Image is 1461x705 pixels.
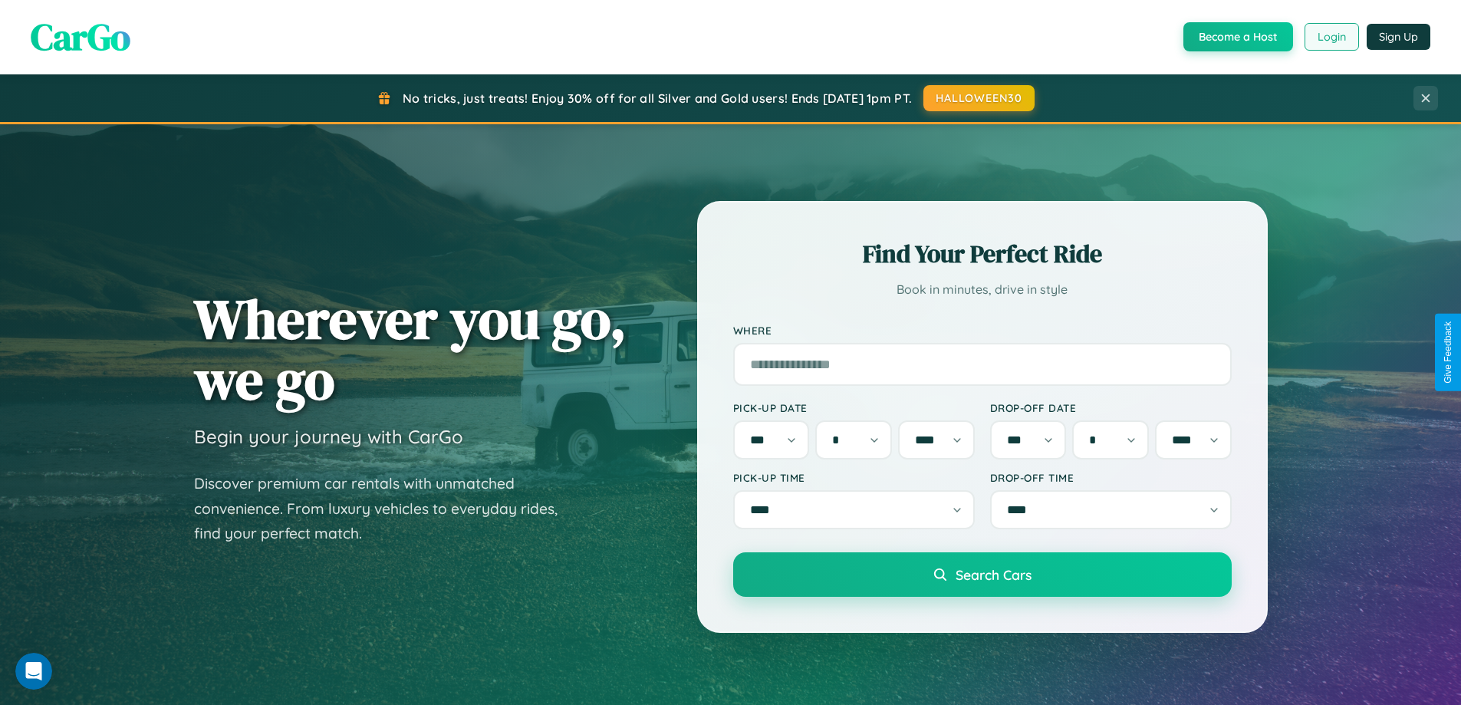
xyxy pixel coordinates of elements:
[733,278,1232,301] p: Book in minutes, drive in style
[403,91,912,106] span: No tricks, just treats! Enjoy 30% off for all Silver and Gold users! Ends [DATE] 1pm PT.
[1305,23,1359,51] button: Login
[194,425,463,448] h3: Begin your journey with CarGo
[1183,22,1293,51] button: Become a Host
[31,12,130,62] span: CarGo
[733,471,975,484] label: Pick-up Time
[923,85,1035,111] button: HALLOWEEN30
[990,471,1232,484] label: Drop-off Time
[194,471,577,546] p: Discover premium car rentals with unmatched convenience. From luxury vehicles to everyday rides, ...
[194,288,627,410] h1: Wherever you go, we go
[990,401,1232,414] label: Drop-off Date
[1443,321,1453,384] div: Give Feedback
[956,566,1032,583] span: Search Cars
[733,552,1232,597] button: Search Cars
[15,653,52,690] iframe: Intercom live chat
[733,324,1232,337] label: Where
[1367,24,1430,50] button: Sign Up
[733,237,1232,271] h2: Find Your Perfect Ride
[733,401,975,414] label: Pick-up Date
